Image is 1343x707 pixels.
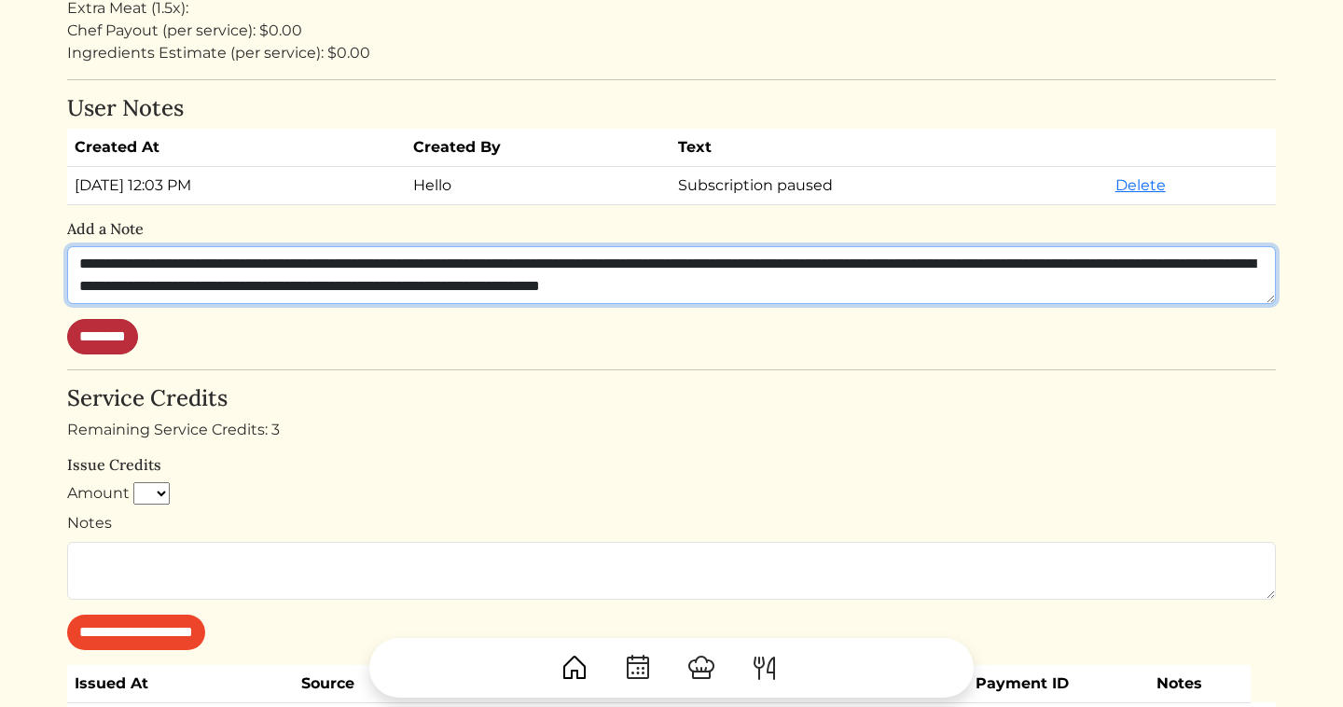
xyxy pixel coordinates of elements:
div: Ingredients Estimate (per service): $0.00 [67,42,1276,64]
div: Remaining Service Credits: 3 [67,419,1276,441]
img: ChefHat-a374fb509e4f37eb0702ca99f5f64f3b6956810f32a249b33092029f8484b388.svg [686,653,716,683]
h4: User Notes [67,95,1276,122]
label: Amount [67,482,130,505]
img: CalendarDots-5bcf9d9080389f2a281d69619e1c85352834be518fbc73d9501aef674afc0d57.svg [623,653,653,683]
td: Subscription paused [671,167,1108,205]
td: [DATE] 12:03 PM [67,167,406,205]
h6: Add a Note [67,220,1276,238]
th: Created By [406,129,670,167]
label: Notes [67,512,112,534]
h4: Service Credits [67,385,1276,412]
a: Delete [1115,176,1166,194]
img: House-9bf13187bcbb5817f509fe5e7408150f90897510c4275e13d0d5fca38e0b5951.svg [560,653,589,683]
th: Created At [67,129,406,167]
th: Text [671,129,1108,167]
img: ForkKnife-55491504ffdb50bab0c1e09e7649658475375261d09fd45db06cec23bce548bf.svg [750,653,780,683]
td: Hello [406,167,670,205]
h6: Issue Credits [67,456,1276,474]
div: Chef Payout (per service): $0.00 [67,20,1276,42]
